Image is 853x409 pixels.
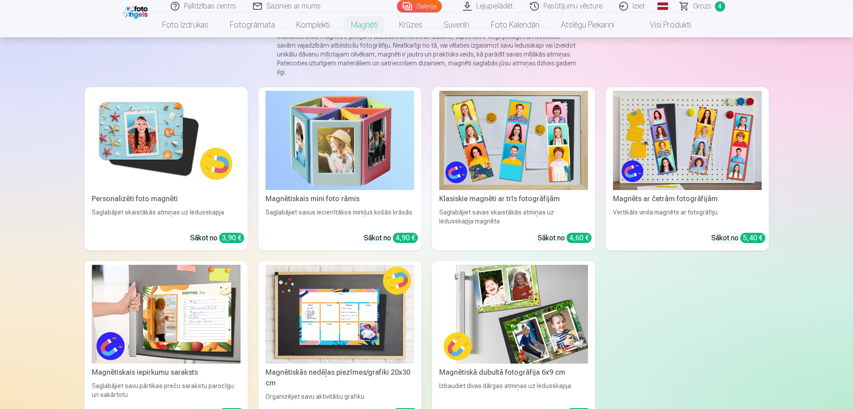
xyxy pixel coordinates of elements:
a: Visi produkti [625,12,702,37]
a: Magnēti [340,12,388,37]
div: Personalizēti foto magnēti [88,194,244,204]
img: Magnētiskā dubultā fotogrāfija 6x9 cm [439,265,588,364]
div: Sākot no [364,233,418,243]
a: Fotogrāmata [219,12,286,37]
img: /fa1 [123,4,150,19]
div: Magnēts ar četrām fotogrāfijām [609,194,765,204]
div: 5,40 € [740,233,765,243]
div: Sākot no [711,233,765,243]
div: 3,90 € [219,233,244,243]
img: Magnētiskais iepirkumu saraksts [92,265,241,364]
a: Suvenīri [433,12,480,37]
div: Klasiskie magnēti ar trīs fotogrāfijām [436,194,592,204]
div: Sākot no [190,233,244,243]
div: Magnētiskā dubultā fotogrāfija 6x9 cm [436,367,592,378]
a: Personalizēti foto magnētiPersonalizēti foto magnētiSaglabājiet skaistākās atmiņas uz ledusskapja... [85,87,248,251]
div: Vertikāls vinila magnēts ar fotogrāfiju [609,208,765,226]
div: Magnētiskais iepirkumu saraksts [88,367,244,378]
img: Magnēts ar četrām fotogrāfijām [613,91,762,190]
a: Atslēgu piekariņi [550,12,625,37]
img: Magnētiskās nedēļas piezīmes/grafiki 20x30 cm [265,265,414,364]
span: 4 [715,1,725,12]
img: Magnētiskais mini foto rāmis [265,91,414,190]
span: Grozs [693,1,711,12]
div: Saglabājiet skaistākās atmiņas uz ledusskapja [88,208,244,226]
div: Saglabājiet savas skaistākās atmiņas uz ledusskapja magnēta [436,208,592,226]
a: Krūzes [388,12,433,37]
div: Magnētiskais mini foto rāmis [262,194,418,204]
a: Klasiskie magnēti ar trīs fotogrāfijāmKlasiskie magnēti ar trīs fotogrāfijāmSaglabājiet savas ska... [432,87,595,251]
a: Magnēts ar četrām fotogrāfijāmMagnēts ar četrām fotogrāfijāmVertikāls vinila magnēts ar fotogrāfi... [606,87,769,251]
a: Komplekti [286,12,340,37]
a: Magnētiskais mini foto rāmisMagnētiskais mini foto rāmisSaglabājiet savus iecienītākos mirkļus ko... [258,87,421,251]
div: Magnētiskās nedēļas piezīmes/grafiki 20x30 cm [262,367,418,389]
img: Klasiskie magnēti ar trīs fotogrāfijām [439,91,588,190]
div: Sākot no [538,233,592,243]
div: Izbaudiet divas dārgas atmiņas uz ledusskapja [436,381,592,401]
div: 4,60 € [567,233,592,243]
div: Saglabājiet savu pārtikas preču sarakstu parocīgu un sakārtotu [88,381,244,401]
img: Personalizēti foto magnēti [92,91,241,190]
div: 4,90 € [393,233,418,243]
div: Organizējiet savu aktivitāšu grafiku [262,392,418,401]
a: Foto izdrukas [151,12,219,37]
a: Foto kalendāri [480,12,550,37]
div: Saglabājiet savus iecienītākos mirkļus košās krāsās [262,208,418,226]
p: Foto magnēti ir ideāls veids, kā vienmēr turēt savas iecienītākās fotogrāfijas redzamā vietā. Aug... [277,23,576,77]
